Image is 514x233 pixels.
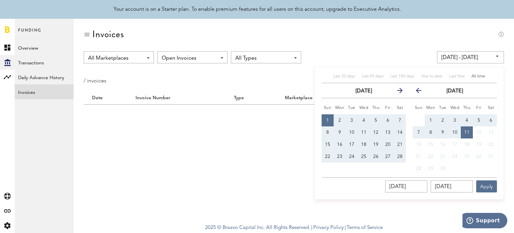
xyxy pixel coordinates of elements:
button: 6 [485,114,497,126]
small: Thursday [372,106,380,110]
small: Friday [385,106,391,110]
button: 8 [425,126,437,138]
span: 9 [338,130,341,135]
span: Last 30 days [333,74,355,78]
span: 8 [429,130,432,135]
span: 19 [373,142,378,147]
span: Last 90 days [362,74,383,78]
span: 6 [387,118,389,123]
span: 19 [476,142,482,147]
button: 24 [346,151,358,163]
span: 30 [440,166,445,171]
small: Wednesday [450,106,459,110]
button: 23 [334,151,346,163]
span: 2 [338,118,341,123]
span: 14 [416,142,421,147]
button: 27 [485,151,497,163]
button: 25 [461,151,473,163]
span: 11 [361,130,366,135]
button: 20 [485,138,497,151]
span: 5 [478,118,480,123]
button: 8 [322,126,334,138]
span: 27 [385,154,391,159]
span: 1 [429,118,432,123]
span: 13 [488,130,494,135]
button: 13 [485,126,497,138]
button: 4 [461,114,473,126]
button: 10 [346,126,358,138]
button: 18 [461,138,473,151]
span: 27 [488,154,494,159]
span: 6 [490,118,492,123]
span: 2025 © Braavo Capital Inc. All Rights Reserved. [205,223,310,233]
span: 17 [349,142,354,147]
span: 13 [385,130,391,135]
span: All Marketplaces [88,53,143,64]
button: 2 [437,114,449,126]
button: 28 [394,151,406,163]
iframe: Opens a widget where you can find more information [462,213,507,230]
span: Year to date [421,74,442,78]
button: Apply [476,180,497,192]
span: 23 [440,154,445,159]
span: Funding [18,26,41,40]
button: 16 [334,138,346,151]
span: 4 [465,118,468,123]
span: 8 [326,130,329,135]
button: 15 [322,138,334,151]
button: 21 [394,138,406,151]
span: 12 [373,130,378,135]
button: 1 [425,114,437,126]
button: 17 [449,138,461,151]
button: 3 [449,114,461,126]
button: 12 [473,126,485,138]
span: All Types [235,53,290,64]
button: 21 [413,151,425,163]
button: 2 [334,114,346,126]
small: Wednesday [359,106,368,110]
span: 29 [428,166,433,171]
a: Invoices [15,84,74,99]
span: 25 [361,154,366,159]
strong: [DATE] [355,89,372,94]
span: All time [472,74,485,78]
button: 19 [370,138,382,151]
button: 11 [358,126,370,138]
a: Overview [15,40,74,55]
small: Tuesday [348,106,355,110]
button: 29 [425,163,437,175]
span: 28 [397,154,403,159]
button: 30 [437,163,449,175]
span: 10 [452,130,457,135]
th: Marketplace [276,92,361,104]
button: 17 [346,138,358,151]
button: 4 [358,114,370,126]
span: 21 [397,142,403,147]
span: 21 [416,154,421,159]
button: 3 [346,114,358,126]
button: 13 [382,126,394,138]
span: 24 [349,154,354,159]
span: 24 [452,154,457,159]
button: 14 [394,126,406,138]
span: 26 [373,154,378,159]
input: __/__/____ [385,180,427,192]
span: 11 [464,130,469,135]
span: 15 [428,142,433,147]
button: 7 [413,126,425,138]
button: 18 [358,138,370,151]
span: 4 [362,118,365,123]
th: Date [84,92,127,104]
small: Monday [426,106,435,110]
div: / invoices [84,77,106,85]
button: 15 [425,138,437,151]
small: Thursday [463,106,471,110]
span: Last 180 days [390,74,414,78]
span: 26 [476,154,482,159]
small: Saturday [488,106,494,110]
button: 9 [334,126,346,138]
span: Last Year [449,74,465,78]
button: 1 [322,114,334,126]
span: 1 [326,118,329,123]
